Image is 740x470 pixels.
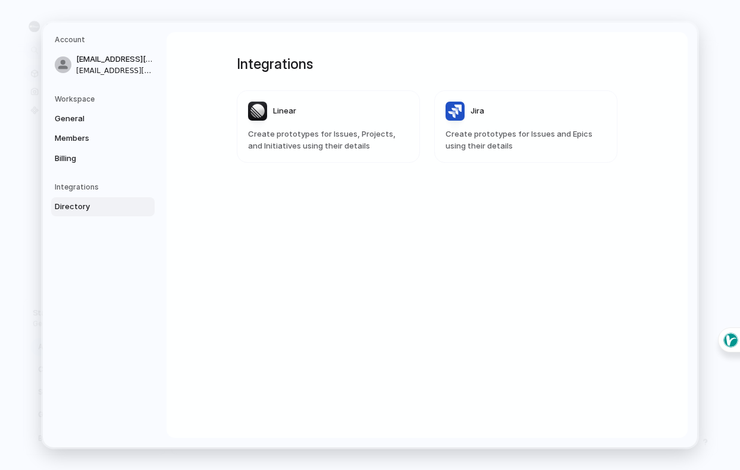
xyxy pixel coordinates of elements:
[51,109,155,128] a: General
[446,128,606,152] span: Create prototypes for Issues and Epics using their details
[248,128,409,152] span: Create prototypes for Issues, Projects, and Initiatives using their details
[51,197,155,216] a: Directory
[55,182,155,193] h5: Integrations
[76,65,152,76] span: [EMAIL_ADDRESS][DOMAIN_NAME]
[55,201,131,213] span: Directory
[51,129,155,148] a: Members
[51,149,155,168] a: Billing
[273,105,296,117] span: Linear
[55,153,131,165] span: Billing
[76,53,152,65] span: [EMAIL_ADDRESS][DOMAIN_NAME]
[51,50,155,80] a: [EMAIL_ADDRESS][DOMAIN_NAME][EMAIL_ADDRESS][DOMAIN_NAME]
[237,53,617,75] h1: Integrations
[471,105,484,117] span: Jira
[55,113,131,125] span: General
[55,133,131,144] span: Members
[55,34,155,45] h5: Account
[55,94,155,105] h5: Workspace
